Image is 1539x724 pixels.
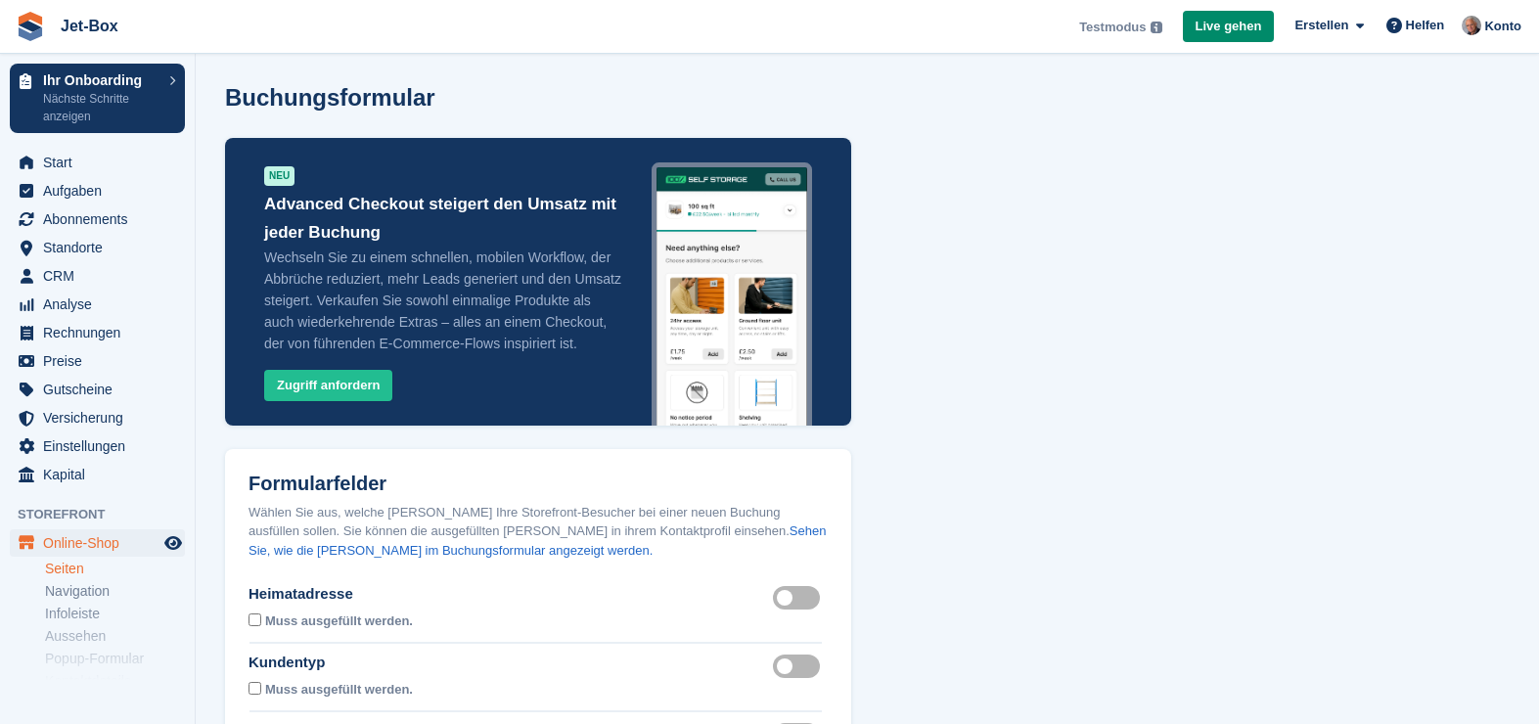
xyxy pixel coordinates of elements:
[43,347,160,375] span: Preise
[773,597,828,600] label: Home address visible
[225,84,435,111] h1: Buchungsformular
[10,177,185,204] a: menu
[1484,17,1521,36] span: Konto
[45,672,185,691] a: Kontaktdetails
[1294,16,1348,35] span: Erstellen
[265,610,413,631] div: Muss ausgefüllt werden.
[43,234,160,261] span: Standorte
[45,605,185,623] a: Infoleiste
[43,529,160,557] span: Online-Shop
[10,205,185,233] a: menu
[43,149,160,176] span: Start
[10,376,185,403] a: menu
[10,319,185,346] a: menu
[53,10,126,42] a: Jet-Box
[1079,18,1146,37] span: Testmodus
[10,347,185,375] a: menu
[43,376,160,403] span: Gutscheine
[10,234,185,261] a: menu
[264,190,622,247] p: Advanced Checkout steigert den Umsatz mit jeder Buchung
[43,205,160,233] span: Abonnements
[43,177,160,204] span: Aufgaben
[1183,11,1275,43] a: Live gehen
[43,461,160,488] span: Kapital
[264,247,622,354] p: Wechseln Sie zu einem schnellen, mobilen Workflow, der Abbrüche reduziert, mehr Leads generiert u...
[45,627,185,646] a: Aussehen
[43,404,160,431] span: Versicherung
[265,678,413,700] div: Muss ausgefüllt werden.
[10,262,185,290] a: menu
[43,291,160,318] span: Analyse
[10,529,185,557] a: Speisekarte
[773,665,828,668] label: Customer type visible
[45,650,185,668] a: Popup-Formular
[43,262,160,290] span: CRM
[652,162,812,487] img: advanced_checkout-3a6f29b8f307e128f80f36cbef5223c0c28d0aeba6f80f7118ca5621cf25e01c.png
[18,505,195,524] span: Storefront
[264,370,392,402] button: Zugriff anfordern
[10,404,185,431] a: menu
[249,583,417,606] div: Heimatadresse
[1462,16,1481,35] img: Kai-Uwe Walzer
[249,503,828,561] div: Wählen Sie aus, welche [PERSON_NAME] Ihre Storefront-Besucher bei einer neuen Buchung ausfüllen s...
[43,73,159,87] p: Ihr Onboarding
[45,560,185,578] a: Seiten
[10,461,185,488] a: menu
[249,652,417,674] div: Kundentyp
[10,291,185,318] a: menu
[161,531,185,555] a: Vorschau-Shop
[10,64,185,133] a: Ihr Onboarding Nächste Schritte anzeigen
[43,90,159,125] p: Nächste Schritte anzeigen
[10,149,185,176] a: menu
[1196,17,1262,36] span: Live gehen
[1151,22,1162,33] img: icon-info-grey-7440780725fd019a000dd9b08b2336e03edf1995a4989e88bcd33f0948082b44.svg
[45,582,185,601] a: Navigation
[1406,16,1445,35] span: Helfen
[264,166,294,186] div: NEU
[249,473,828,495] h2: Formularfelder
[249,523,826,558] a: Sehen Sie, wie die [PERSON_NAME] im Buchungsformular angezeigt werden.
[43,319,160,346] span: Rechnungen
[10,432,185,460] a: menu
[43,432,160,460] span: Einstellungen
[16,12,45,41] img: stora-icon-8386f47178a22dfd0bd8f6a31ec36ba5ce8667c1dd55bd0f319d3a0aa187defe.svg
